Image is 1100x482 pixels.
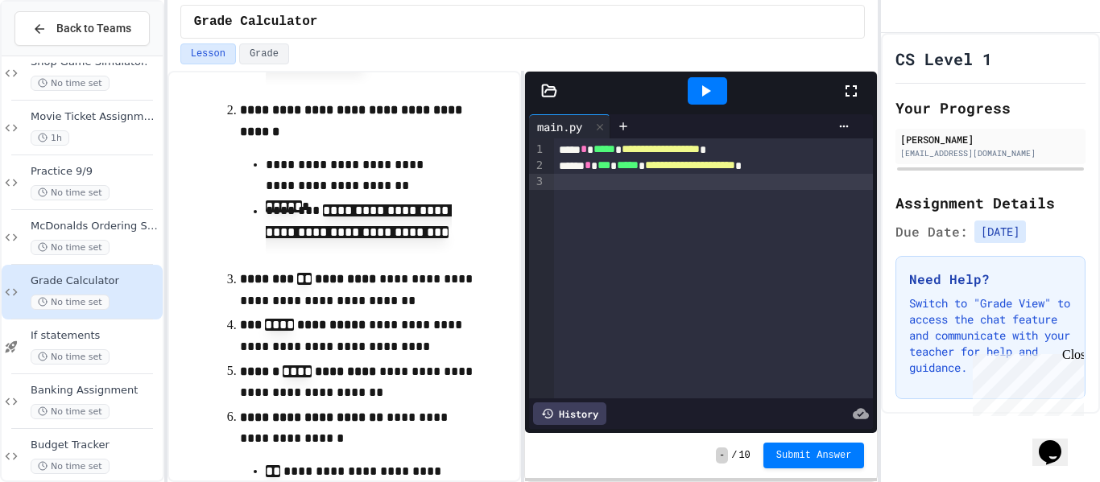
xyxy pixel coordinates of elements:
[900,147,1081,159] div: [EMAIL_ADDRESS][DOMAIN_NAME]
[909,270,1072,289] h3: Need Help?
[31,404,110,419] span: No time set
[900,132,1081,146] div: [PERSON_NAME]
[529,158,545,174] div: 2
[776,449,852,462] span: Submit Answer
[731,449,737,462] span: /
[529,174,545,190] div: 3
[31,130,69,146] span: 1h
[31,76,110,91] span: No time set
[31,240,110,255] span: No time set
[31,329,159,343] span: If statements
[895,222,968,241] span: Due Date:
[895,97,1086,119] h2: Your Progress
[738,449,750,462] span: 10
[895,192,1086,214] h2: Assignment Details
[1032,418,1084,466] iframe: chat widget
[56,20,131,37] span: Back to Teams
[31,165,159,179] span: Practice 9/9
[966,348,1084,416] iframe: chat widget
[194,12,318,31] span: Grade Calculator
[716,447,728,463] span: -
[31,384,159,398] span: Banking Assignment
[6,6,111,102] div: Chat with us now!Close
[31,459,110,474] span: No time set
[14,11,150,46] button: Back to Teams
[31,274,159,288] span: Grade Calculator
[31,110,159,124] span: Movie Ticket Assignment
[763,443,865,468] button: Submit Answer
[31,56,159,69] span: Shop Game Simulator.
[533,402,606,425] div: History
[31,220,159,233] span: McDonalds Ordering System
[895,47,992,70] h1: CS Level 1
[529,114,610,138] div: main.py
[529,142,545,158] div: 1
[31,349,110,365] span: No time set
[31,185,110,200] span: No time set
[31,439,159,452] span: Budget Tracker
[31,295,110,310] span: No time set
[239,43,289,64] button: Grade
[529,118,590,135] div: main.py
[909,295,1072,376] p: Switch to "Grade View" to access the chat feature and communicate with your teacher for help and ...
[180,43,236,64] button: Lesson
[974,220,1026,243] span: [DATE]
